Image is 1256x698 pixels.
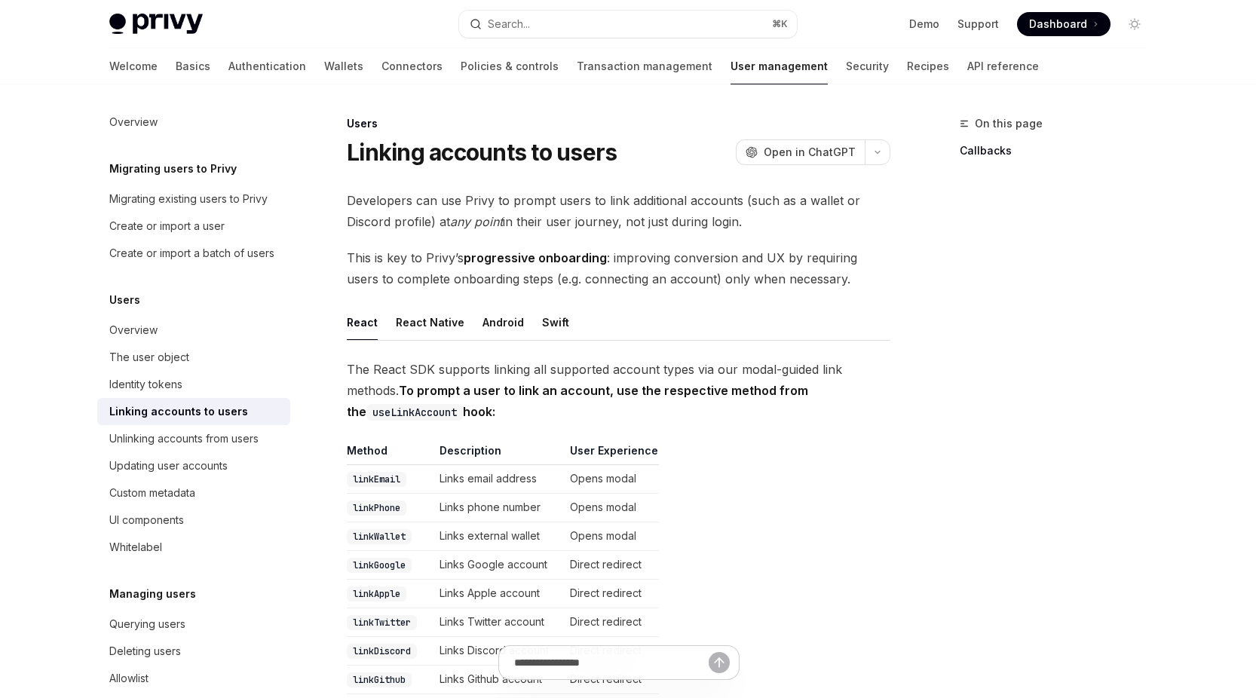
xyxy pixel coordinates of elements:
span: On this page [975,115,1043,133]
a: Dashboard [1017,12,1110,36]
a: Unlinking accounts from users [97,425,290,452]
span: Open in ChatGPT [764,145,856,160]
div: Allowlist [109,669,149,687]
span: This is key to Privy’s : improving conversion and UX by requiring users to complete onboarding st... [347,247,890,289]
div: Identity tokens [109,375,182,393]
h5: Managing users [109,585,196,603]
code: linkPhone [347,501,406,516]
a: Connectors [381,48,443,84]
div: UI components [109,511,184,529]
div: Linking accounts to users [109,403,248,421]
td: Opens modal [564,465,659,494]
div: Custom metadata [109,484,195,502]
a: Transaction management [577,48,712,84]
td: Direct redirect [564,608,659,637]
span: The React SDK supports linking all supported account types via our modal-guided link methods. [347,359,890,422]
span: ⌘ K [772,18,788,30]
em: any point [450,214,503,229]
a: API reference [967,48,1039,84]
a: Demo [909,17,939,32]
button: Open in ChatGPT [736,139,865,165]
th: Description [433,443,564,465]
code: linkApple [347,586,406,602]
h5: Migrating users to Privy [109,160,237,178]
a: Identity tokens [97,371,290,398]
td: Opens modal [564,522,659,551]
td: Direct redirect [564,551,659,580]
div: Updating user accounts [109,457,228,475]
th: Method [347,443,433,465]
div: Whitelabel [109,538,162,556]
a: Allowlist [97,665,290,692]
div: Unlinking accounts from users [109,430,259,448]
a: Create or import a user [97,213,290,240]
a: Wallets [324,48,363,84]
button: Android [482,305,524,340]
td: Links phone number [433,494,564,522]
code: linkTwitter [347,615,417,630]
div: Deleting users [109,642,181,660]
a: Callbacks [960,139,1159,163]
a: Support [957,17,999,32]
button: Toggle dark mode [1123,12,1147,36]
code: useLinkAccount [366,404,463,421]
button: React [347,305,378,340]
a: Migrating existing users to Privy [97,185,290,213]
button: Search...⌘K [459,11,797,38]
code: linkWallet [347,529,412,544]
a: Querying users [97,611,290,638]
a: User management [731,48,828,84]
a: Policies & controls [461,48,559,84]
a: Create or import a batch of users [97,240,290,267]
td: Direct redirect [564,580,659,608]
a: Deleting users [97,638,290,665]
div: Migrating existing users to Privy [109,190,268,208]
td: Links email address [433,465,564,494]
a: Recipes [907,48,949,84]
a: Whitelabel [97,534,290,561]
a: Authentication [228,48,306,84]
div: The user object [109,348,189,366]
a: UI components [97,507,290,534]
button: React Native [396,305,464,340]
a: Overview [97,317,290,344]
div: Create or import a batch of users [109,244,274,262]
a: Custom metadata [97,479,290,507]
a: Linking accounts to users [97,398,290,425]
code: linkEmail [347,472,406,487]
strong: progressive onboarding [464,250,607,265]
td: Opens modal [564,494,659,522]
a: Overview [97,109,290,136]
th: User Experience [564,443,659,465]
img: light logo [109,14,203,35]
a: Updating user accounts [97,452,290,479]
code: linkGoogle [347,558,412,573]
a: Welcome [109,48,158,84]
span: Dashboard [1029,17,1087,32]
a: The user object [97,344,290,371]
td: Links external wallet [433,522,564,551]
a: Basics [176,48,210,84]
div: Users [347,116,890,131]
div: Overview [109,113,158,131]
td: Links Twitter account [433,608,564,637]
strong: To prompt a user to link an account, use the respective method from the hook: [347,383,808,419]
td: Links Discord account [433,637,564,666]
button: Send message [709,652,730,673]
span: Developers can use Privy to prompt users to link additional accounts (such as a wallet or Discord... [347,190,890,232]
div: Create or import a user [109,217,225,235]
h1: Linking accounts to users [347,139,617,166]
div: Querying users [109,615,185,633]
td: Links Google account [433,551,564,580]
td: Links Apple account [433,580,564,608]
div: Overview [109,321,158,339]
div: Search... [488,15,530,33]
a: Security [846,48,889,84]
td: Direct redirect [564,637,659,666]
h5: Users [109,291,140,309]
button: Swift [542,305,569,340]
